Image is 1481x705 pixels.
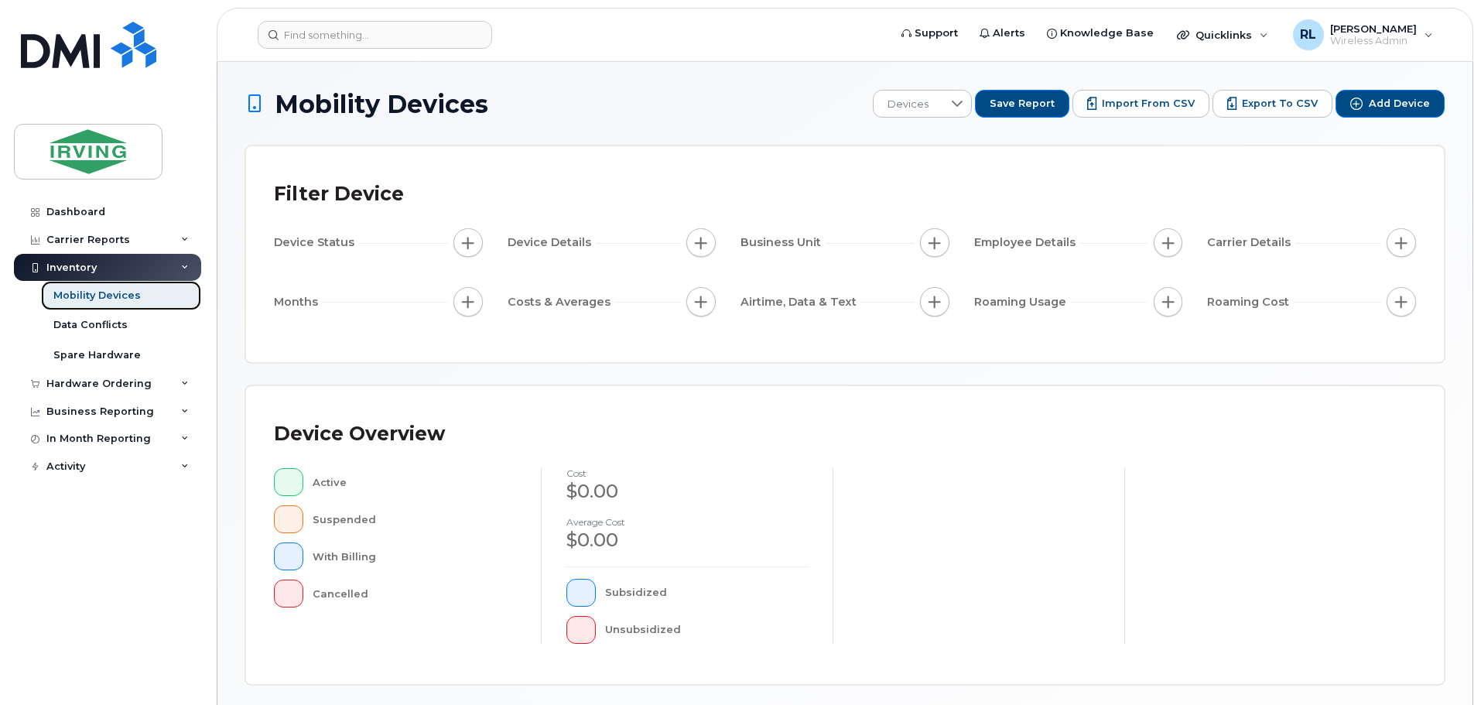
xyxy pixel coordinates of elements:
div: $0.00 [566,527,808,553]
button: Export to CSV [1213,90,1332,118]
span: Save Report [990,97,1055,111]
div: Cancelled [313,580,517,607]
div: $0.00 [566,478,808,505]
div: Subsidized [605,579,809,607]
button: Import from CSV [1072,90,1209,118]
span: Roaming Cost [1207,294,1294,310]
span: Devices [874,91,942,118]
span: Months [274,294,323,310]
span: Employee Details [974,234,1080,251]
span: Airtime, Data & Text [740,294,861,310]
h4: cost [566,468,808,478]
span: Import from CSV [1102,97,1195,111]
span: Costs & Averages [508,294,615,310]
span: Device Status [274,234,359,251]
div: Device Overview [274,414,445,454]
span: Carrier Details [1207,234,1295,251]
span: Roaming Usage [974,294,1071,310]
span: Device Details [508,234,596,251]
span: Mobility Devices [275,91,488,118]
div: Active [313,468,517,496]
button: Save Report [975,90,1069,118]
div: Filter Device [274,174,404,214]
button: Add Device [1336,90,1445,118]
span: Business Unit [740,234,826,251]
span: Export to CSV [1242,97,1318,111]
div: With Billing [313,542,517,570]
div: Unsubsidized [605,616,809,644]
span: Add Device [1369,97,1430,111]
h4: Average cost [566,517,808,527]
div: Suspended [313,505,517,533]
